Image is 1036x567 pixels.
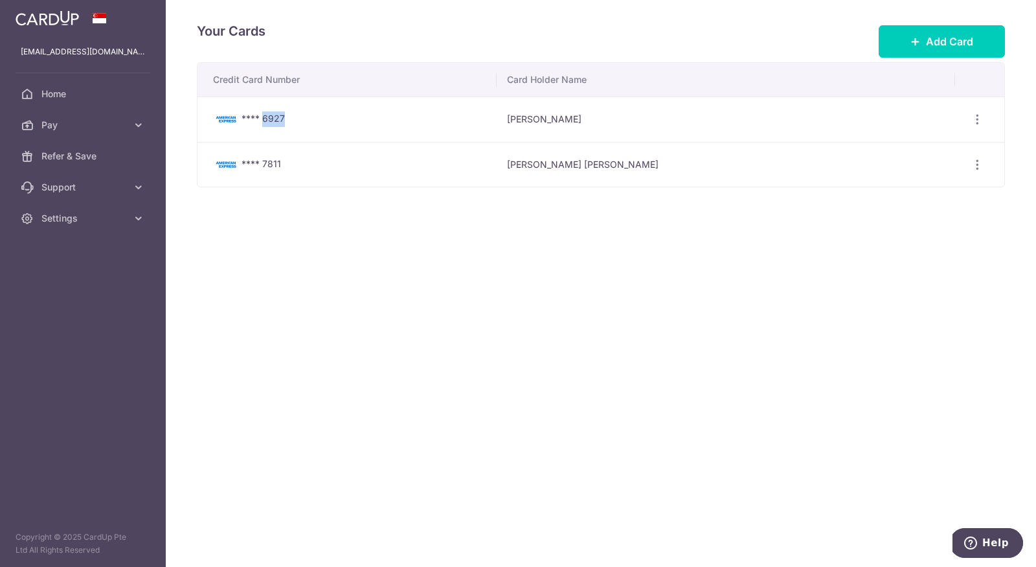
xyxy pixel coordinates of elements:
[41,119,127,132] span: Pay
[197,21,265,41] h4: Your Cards
[21,45,145,58] p: [EMAIL_ADDRESS][DOMAIN_NAME]
[213,111,239,127] img: Bank Card
[30,9,56,21] span: Help
[41,150,127,163] span: Refer & Save
[497,142,954,187] td: [PERSON_NAME] [PERSON_NAME]
[41,212,127,225] span: Settings
[41,181,127,194] span: Support
[213,157,239,172] img: Bank Card
[497,97,954,142] td: [PERSON_NAME]
[952,528,1023,561] iframe: Opens a widget where you can find more information
[926,34,973,49] span: Add Card
[497,63,954,97] th: Card Holder Name
[41,87,127,100] span: Home
[197,63,497,97] th: Credit Card Number
[16,10,79,26] img: CardUp
[879,25,1005,58] button: Add Card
